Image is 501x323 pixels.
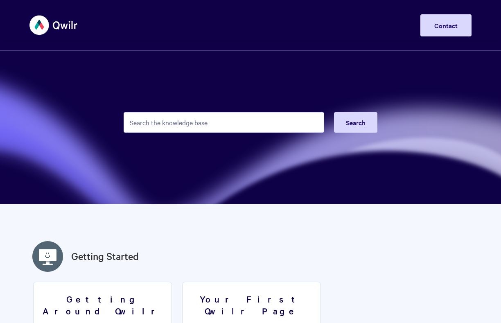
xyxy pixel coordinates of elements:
[124,112,324,133] input: Search the knowledge base
[346,118,366,127] span: Search
[71,249,139,264] a: Getting Started
[29,10,78,41] img: Qwilr Help Center
[38,293,167,316] h3: Getting Around Qwilr
[187,293,316,316] h3: Your First Qwilr Page
[420,14,472,36] a: Contact
[334,112,377,133] button: Search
